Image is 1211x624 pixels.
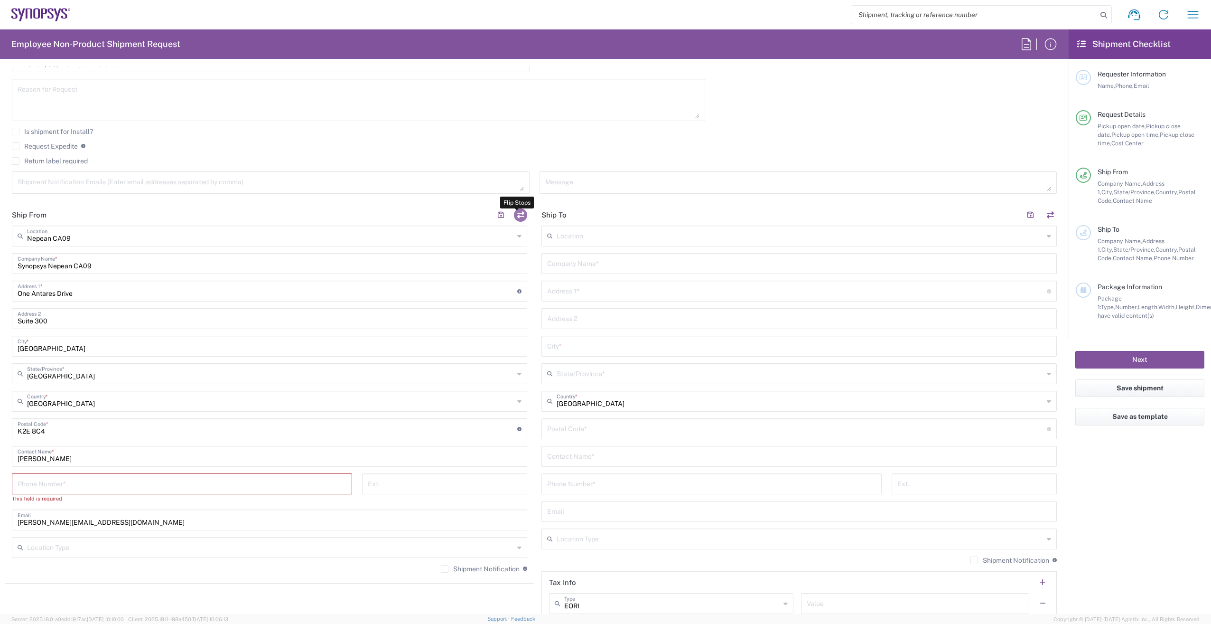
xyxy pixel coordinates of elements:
[1155,246,1178,253] span: Country,
[1113,246,1155,253] span: State/Province,
[1176,303,1196,311] span: Height,
[1098,111,1146,118] span: Request Details
[1075,408,1204,425] button: Save as template
[1075,379,1204,397] button: Save shipment
[1098,237,1142,245] span: Company Name,
[87,616,124,622] span: [DATE] 10:10:00
[191,616,228,622] span: [DATE] 10:06:13
[1098,168,1128,176] span: Ship From
[128,616,228,622] span: Client: 2025.18.0-198a450
[1111,140,1144,147] span: Cost Center
[1113,189,1155,196] span: State/Province,
[1098,295,1122,311] span: Package 1:
[970,557,1049,564] label: Shipment Notification
[1113,197,1152,204] span: Contact Name
[1098,70,1166,78] span: Requester Information
[1098,283,1162,291] span: Package Information
[1075,351,1204,369] button: Next
[12,157,88,165] label: Return label required
[1098,123,1146,130] span: Pickup open date,
[12,494,352,503] div: This field is required
[1077,38,1171,50] h2: Shipment Checklist
[1053,615,1200,624] span: Copyright © [DATE]-[DATE] Agistix Inc., All Rights Reserved
[1098,82,1115,89] span: Name,
[1115,303,1138,311] span: Number,
[12,128,93,135] label: Is shipment for Install?
[1154,255,1194,262] span: Phone Number
[1155,189,1178,196] span: Country,
[1101,189,1113,196] span: City,
[851,6,1097,24] input: Shipment, tracking or reference number
[1115,82,1134,89] span: Phone,
[12,142,78,150] label: Request Expedite
[1113,255,1154,262] span: Contact Name,
[541,210,567,220] h2: Ship To
[1111,131,1160,138] span: Pickup open time,
[1098,180,1142,187] span: Company Name,
[487,616,511,622] a: Support
[441,565,520,573] label: Shipment Notification
[549,578,576,587] h2: Tax Info
[1101,246,1113,253] span: City,
[511,616,535,622] a: Feedback
[1158,303,1176,311] span: Width,
[11,38,180,50] h2: Employee Non-Product Shipment Request
[1101,303,1115,311] span: Type,
[1098,226,1119,233] span: Ship To
[1138,303,1158,311] span: Length,
[12,210,47,220] h2: Ship From
[1134,82,1149,89] span: Email
[11,616,124,622] span: Server: 2025.18.0-a0edd1917ac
